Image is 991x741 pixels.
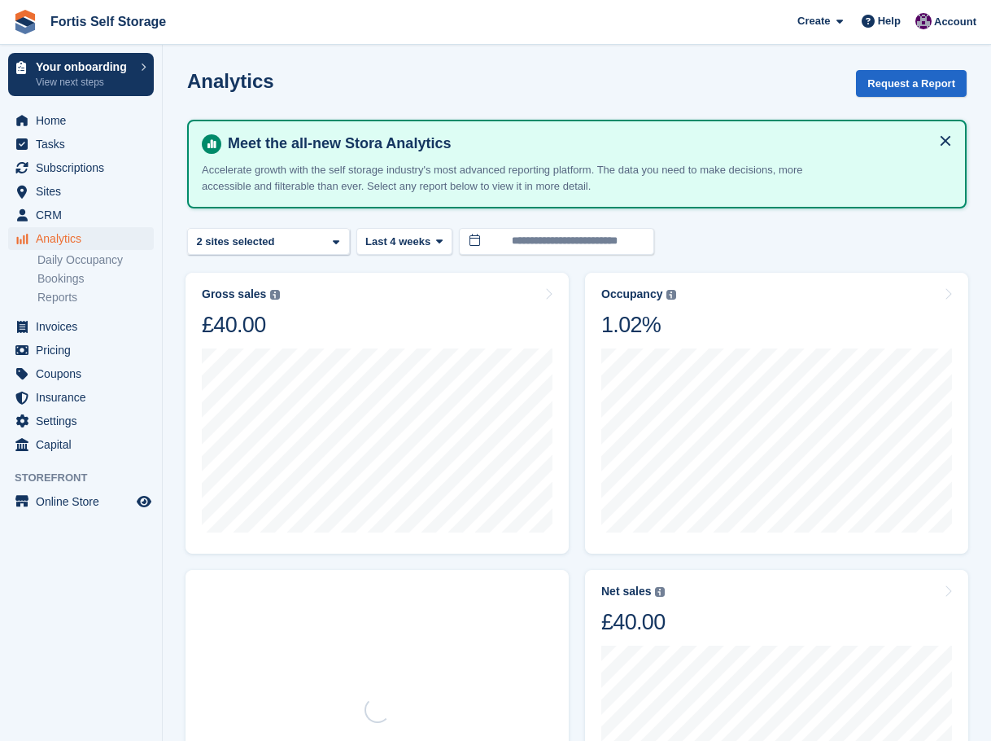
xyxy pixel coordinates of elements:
[134,492,154,511] a: Preview store
[8,180,154,203] a: menu
[36,180,133,203] span: Sites
[36,156,133,179] span: Subscriptions
[36,61,133,72] p: Your onboarding
[915,13,932,29] img: Richard Welch
[601,287,662,301] div: Occupancy
[36,433,133,456] span: Capital
[666,290,676,300] img: icon-info-grey-7440780725fd019a000dd9b08b2336e03edf1995a4989e88bcd33f0948082b44.svg
[202,311,280,339] div: £40.00
[44,8,172,35] a: Fortis Self Storage
[8,156,154,179] a: menu
[202,162,812,194] p: Accelerate growth with the self storage industry's most advanced reporting platform. The data you...
[13,10,37,34] img: stora-icon-8386f47178a22dfd0bd8f6a31ec36ba5ce8667c1dd55bd0f319d3a0aa187defe.svg
[36,315,133,338] span: Invoices
[8,362,154,385] a: menu
[601,585,651,598] div: Net sales
[202,287,266,301] div: Gross sales
[878,13,901,29] span: Help
[15,470,162,486] span: Storefront
[8,109,154,132] a: menu
[8,386,154,409] a: menu
[36,339,133,362] span: Pricing
[194,234,281,250] div: 2 sites selected
[797,13,830,29] span: Create
[36,75,133,90] p: View next steps
[37,271,154,287] a: Bookings
[8,53,154,96] a: Your onboarding View next steps
[365,234,430,250] span: Last 4 weeks
[934,14,976,30] span: Account
[187,70,274,92] h2: Analytics
[8,433,154,456] a: menu
[8,410,154,432] a: menu
[8,133,154,156] a: menu
[36,109,133,132] span: Home
[8,490,154,513] a: menu
[8,315,154,338] a: menu
[36,490,133,513] span: Online Store
[36,386,133,409] span: Insurance
[36,410,133,432] span: Settings
[8,204,154,226] a: menu
[37,290,154,305] a: Reports
[36,204,133,226] span: CRM
[8,339,154,362] a: menu
[36,362,133,385] span: Coupons
[601,311,676,339] div: 1.02%
[36,133,133,156] span: Tasks
[36,227,133,250] span: Analytics
[221,134,952,153] h4: Meet the all-new Stora Analytics
[8,227,154,250] a: menu
[601,608,666,636] div: £40.00
[356,228,452,255] button: Last 4 weeks
[270,290,280,300] img: icon-info-grey-7440780725fd019a000dd9b08b2336e03edf1995a4989e88bcd33f0948082b44.svg
[37,252,154,268] a: Daily Occupancy
[655,587,665,597] img: icon-info-grey-7440780725fd019a000dd9b08b2336e03edf1995a4989e88bcd33f0948082b44.svg
[856,70,967,97] button: Request a Report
